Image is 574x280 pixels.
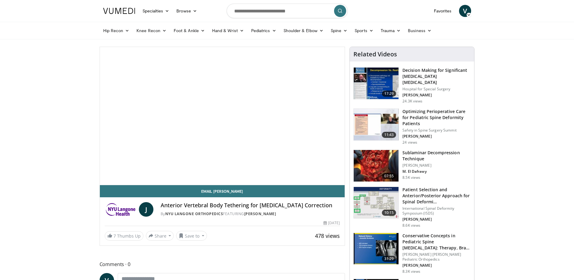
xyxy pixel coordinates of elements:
a: Browse [173,5,201,17]
h3: Conservative Concepts in Pediatric Spine [MEDICAL_DATA]: Therapy, Brace o… [402,233,471,251]
span: Comments 0 [100,260,345,268]
p: 24.3K views [402,99,422,104]
img: f88ede7f-1e63-47fb-a07f-1bc65a26cc0a.150x105_q85_crop-smart_upscale.jpg [354,233,399,265]
img: beefc228-5859-4966-8bc6-4c9aecbbf021.150x105_q85_crop-smart_upscale.jpg [354,187,399,218]
span: 31:29 [382,256,396,262]
a: Shoulder & Elbow [280,25,327,37]
a: 7 Thumbs Up [105,231,143,241]
a: Foot & Ankle [170,25,208,37]
a: 11:43 Optimizing Perioperative Care for Pediatric Spine Deformity Patients Safety in Spine Surger... [353,108,471,145]
a: 17:29 Decision Making for Significant [MEDICAL_DATA] [MEDICAL_DATA] Hospital for Special Surgery ... [353,67,471,104]
h3: Sublaminar Decompression Technique [402,150,471,162]
img: 48c381b3-7170-4772-a576-6cd070e0afb8.150x105_q85_crop-smart_upscale.jpg [354,150,399,182]
div: [DATE] [323,220,340,226]
p: [PERSON_NAME] [402,217,471,222]
a: Knee Recon [133,25,170,37]
span: 11:43 [382,132,396,138]
a: J [139,202,153,217]
span: 7 [113,233,116,239]
a: Business [404,25,435,37]
p: 8.5K views [402,175,420,180]
a: Favorites [430,5,455,17]
img: 557bc190-4981-4553-806a-e103f1e7d078.150x105_q85_crop-smart_upscale.jpg [354,109,399,140]
a: 31:29 Conservative Concepts in Pediatric Spine [MEDICAL_DATA]: Therapy, Brace o… [PERSON_NAME] [P... [353,233,471,274]
a: Hip Recon [100,25,133,37]
h3: Decision Making for Significant [MEDICAL_DATA] [MEDICAL_DATA] [402,67,471,85]
p: [PERSON_NAME] [402,163,471,168]
h4: Related Videos [353,51,397,58]
a: Spine [327,25,351,37]
a: Hand & Wrist [208,25,248,37]
a: [PERSON_NAME] [244,211,276,216]
p: [PERSON_NAME] [402,263,471,268]
p: 8.6K views [402,223,420,228]
span: 17:29 [382,91,396,97]
a: 07:55 Sublaminar Decompression Technique [PERSON_NAME] M. El Dafrawy 8.5K views [353,150,471,182]
button: Save to [176,231,207,241]
a: Sports [351,25,377,37]
div: By FEATURING [161,211,340,217]
a: NYU Langone Orthopedics [165,211,223,216]
span: 10:15 [382,210,396,216]
p: 8.3K views [402,269,420,274]
p: 24 views [402,140,417,145]
a: Trauma [377,25,405,37]
a: Pediatrics [248,25,280,37]
h3: Optimizing Perioperative Care for Pediatric Spine Deformity Patients [402,108,471,127]
span: 07:55 [382,173,396,179]
p: Safety in Spine Surgery Summit [402,128,471,133]
img: VuMedi Logo [103,8,135,14]
button: Share [146,231,174,241]
a: Specialties [139,5,173,17]
span: 478 views [315,232,340,239]
p: International Spinal Deformity Symposium (ISDS) [402,206,471,216]
img: 316497_0000_1.png.150x105_q85_crop-smart_upscale.jpg [354,68,399,99]
input: Search topics, interventions [227,4,348,18]
a: Email [PERSON_NAME] [100,185,345,197]
a: V [459,5,471,17]
a: 10:15 Patient Selection and Anterior/Posterior Approach for Spinal Deformi… International Spinal ... [353,187,471,228]
video-js: Video Player [100,47,345,185]
p: [PERSON_NAME] [402,134,471,139]
p: M. El Dafrawy [402,169,471,174]
h3: Patient Selection and Anterior/Posterior Approach for Spinal Deformi… [402,187,471,205]
p: [PERSON_NAME] [PERSON_NAME] Pediatric Orthopedics [402,252,471,262]
p: [PERSON_NAME] [402,93,471,98]
h4: Anterior Vertebral Body Tethering for [MEDICAL_DATA] Correction [161,202,340,209]
p: Hospital for Special Surgery [402,87,471,92]
img: NYU Langone Orthopedics [105,202,136,217]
